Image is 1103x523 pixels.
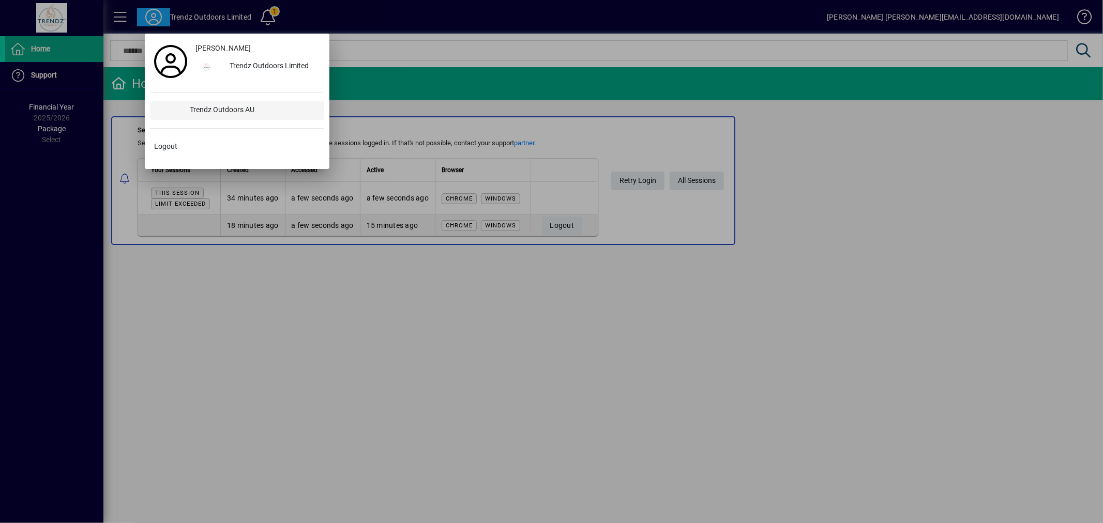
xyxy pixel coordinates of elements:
span: Logout [154,141,177,152]
button: Trendz Outdoors AU [150,101,324,120]
button: Trendz Outdoors Limited [191,57,324,76]
div: Trendz Outdoors Limited [221,57,324,76]
a: Profile [150,52,191,71]
span: [PERSON_NAME] [195,43,251,54]
button: Logout [150,137,324,156]
div: Trendz Outdoors AU [182,101,324,120]
a: [PERSON_NAME] [191,39,324,57]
